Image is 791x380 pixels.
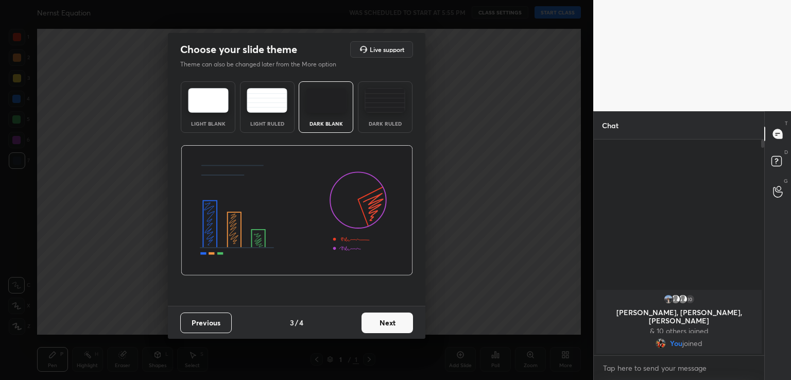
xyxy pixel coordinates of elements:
img: darkRuledTheme.de295e13.svg [365,88,405,113]
img: lightTheme.e5ed3b09.svg [188,88,229,113]
button: Previous [180,313,232,333]
img: darkThemeBanner.d06ce4a2.svg [181,145,413,276]
img: lightRuledTheme.5fabf969.svg [247,88,287,113]
h2: Choose your slide theme [180,43,297,56]
h5: Live support [370,46,404,53]
p: [PERSON_NAME], [PERSON_NAME], [PERSON_NAME] [603,308,755,325]
div: grid [594,288,764,356]
span: You [670,339,682,348]
img: 06714493556c470a895651657a6399ae.jpg [663,294,674,304]
button: Next [362,313,413,333]
p: D [784,148,788,156]
img: darkTheme.f0cc69e5.svg [306,88,347,113]
span: joined [682,339,702,348]
div: Dark Blank [305,121,347,126]
p: T [785,119,788,127]
p: G [784,177,788,185]
img: 14e689ce0dc24dc783dc9a26bdb6f65d.jpg [656,338,666,349]
h4: 4 [299,317,303,328]
p: & 10 others joined [603,327,755,335]
h4: 3 [290,317,294,328]
img: default.png [678,294,688,304]
div: 10 [685,294,695,304]
p: Theme can also be changed later from the More option [180,60,347,69]
h4: / [295,317,298,328]
div: Light Blank [187,121,229,126]
p: Chat [594,112,627,139]
img: default.png [670,294,681,304]
div: Light Ruled [247,121,288,126]
div: Dark Ruled [365,121,406,126]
